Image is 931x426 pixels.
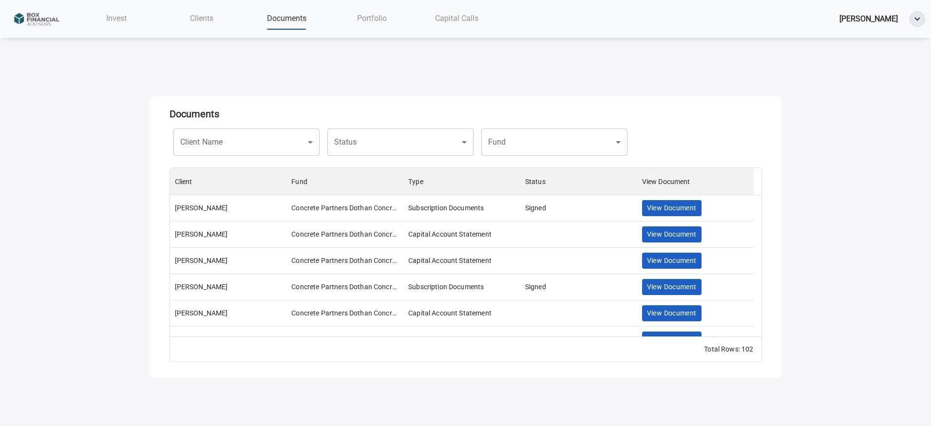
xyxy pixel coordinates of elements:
[704,344,753,354] div: Total Rows: 102
[286,168,403,195] div: Fund
[525,282,546,292] div: Signed
[291,256,399,265] div: Concrete Partners Dothan Concrete Investors SPV
[642,200,702,216] button: View Document
[12,10,60,28] img: logo
[175,168,192,195] div: Client
[291,308,399,318] div: Concrete Partners Dothan Concrete Investors SPV
[647,255,697,267] span: View Document
[839,14,898,23] span: [PERSON_NAME]
[170,108,762,120] h5: Documents
[175,256,228,265] div: Audra Lyn Snead
[175,203,228,213] div: Audra Lyn Snead
[415,8,500,28] a: Capital Calls
[647,281,697,293] span: View Document
[642,279,702,295] button: View Document
[403,168,520,195] div: Type
[642,305,702,321] button: View Document
[175,229,228,239] div: Audra Lyn Snead
[291,282,399,292] div: Concrete Partners Dothan Concrete Investors SPV
[291,203,399,213] div: Concrete Partners Dothan Concrete Investors SPV
[74,8,159,28] a: Invest
[267,14,306,23] span: Documents
[525,203,546,213] div: Signed
[408,282,484,292] div: Subscription Documents
[647,228,697,241] span: View Document
[175,334,228,344] div: Alan Dennington
[291,168,307,195] div: Fund
[642,168,690,195] div: View Document
[520,168,637,195] div: Status
[910,11,925,27] button: ellipse
[408,203,484,213] div: Subscription Documents
[481,129,601,156] div: ​
[329,8,415,28] a: Portfolio
[244,8,329,28] a: Documents
[291,229,399,239] div: Concrete Partners Dothan Concrete Investors SPV
[408,308,492,318] div: Capital Account Statement
[170,168,287,195] div: Client
[190,14,213,23] span: Clients
[642,253,702,269] button: View Document
[642,226,702,242] button: View Document
[159,8,244,28] a: Clients
[357,14,387,23] span: Portfolio
[408,229,492,239] div: Capital Account Statement
[435,14,478,23] span: Capital Calls
[642,332,702,348] button: View Document
[291,334,399,344] div: Concrete Partners Dothan Concrete Investors SPV
[408,168,423,195] div: Type
[525,168,546,195] div: Status
[106,14,127,23] span: Invest
[175,308,228,318] div: Alan Dennington
[647,307,697,319] span: View Document
[408,334,492,344] div: Capital Account Statement
[327,129,447,156] div: ​
[647,333,697,346] span: View Document
[647,202,697,214] span: View Document
[408,256,492,265] div: Capital Account Statement
[175,282,228,292] div: Alan Dennington
[637,168,754,195] div: View Document
[910,12,925,26] img: ellipse
[173,129,293,156] div: ​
